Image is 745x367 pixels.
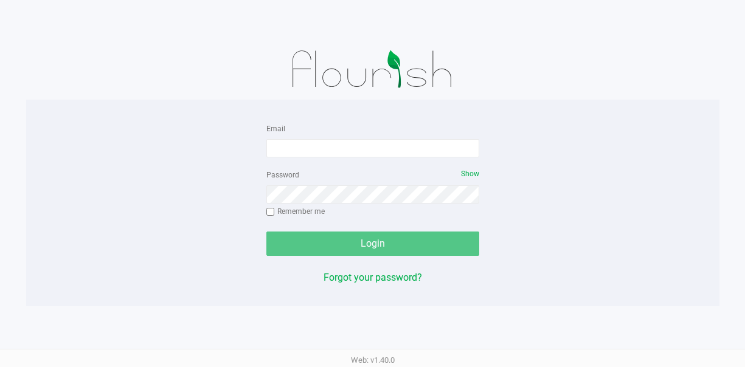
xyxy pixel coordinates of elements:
span: Web: v1.40.0 [351,355,395,365]
label: Email [266,123,285,134]
input: Remember me [266,208,275,216]
label: Password [266,170,299,180]
label: Remember me [266,206,325,217]
button: Forgot your password? [324,270,422,285]
span: Show [461,170,479,178]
